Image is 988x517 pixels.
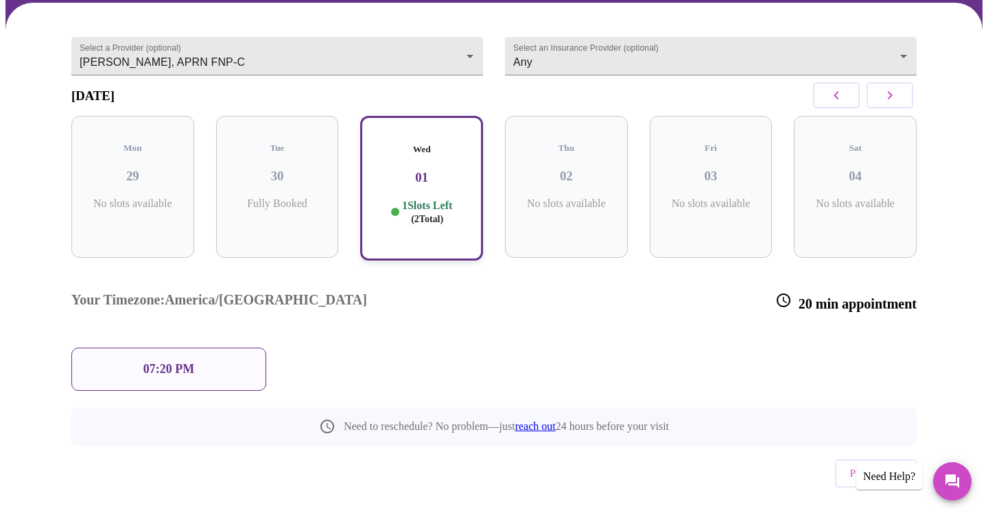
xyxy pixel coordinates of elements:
h5: Wed [373,144,471,155]
h3: 29 [82,169,183,184]
h5: Tue [227,143,328,154]
h3: 30 [227,169,328,184]
p: No slots available [805,197,906,210]
p: No slots available [661,197,762,210]
h5: Thu [516,143,617,154]
button: Messages [933,462,972,501]
h3: 20 min appointment [775,292,917,312]
p: No slots available [516,197,617,210]
p: Need to reschedule? No problem—just 24 hours before your visit [344,420,669,433]
h5: Fri [661,143,762,154]
a: reach out [515,420,556,432]
div: [PERSON_NAME], APRN FNP-C [71,37,483,75]
div: Need Help? [856,464,922,490]
p: No slots available [82,197,183,210]
span: Previous [850,464,902,482]
h3: 02 [516,169,617,184]
span: ( 2 Total) [411,214,443,224]
p: 07:20 PM [143,362,194,376]
p: Fully Booked [227,197,328,210]
h3: Your Timezone: America/[GEOGRAPHIC_DATA] [71,292,367,312]
div: Any [505,37,917,75]
h3: 03 [661,169,762,184]
h3: 04 [805,169,906,184]
button: Previous [835,459,917,487]
h3: [DATE] [71,88,115,104]
h5: Mon [82,143,183,154]
h3: 01 [373,170,471,185]
p: 1 Slots Left [402,199,452,226]
h5: Sat [805,143,906,154]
